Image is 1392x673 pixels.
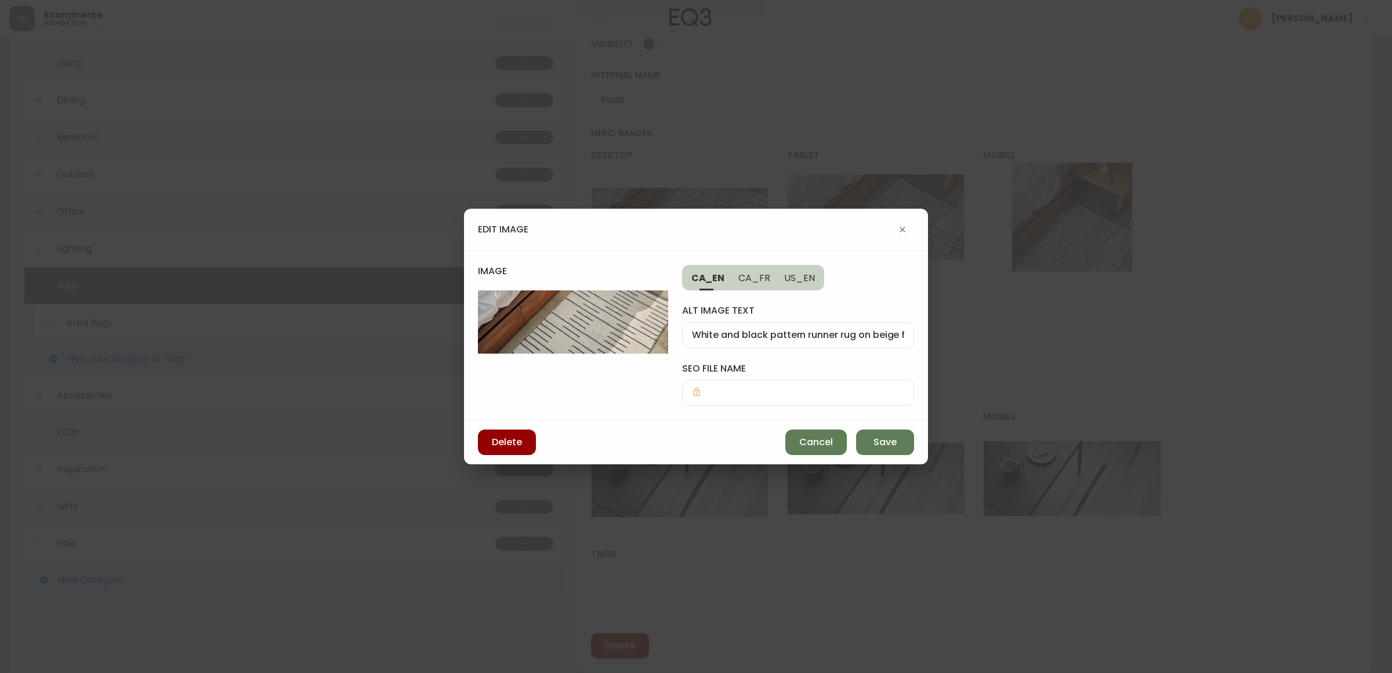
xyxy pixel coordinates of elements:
[691,272,725,284] span: CA_EN
[682,304,914,317] label: alt image text
[478,265,668,290] h4: image
[873,436,897,449] span: Save
[785,430,847,455] button: Cancel
[799,436,833,449] span: Cancel
[478,430,536,455] button: Delete
[478,223,528,236] h4: edit image
[478,290,668,354] img: ORIGINAL.png
[784,272,815,284] span: US_EN
[738,272,770,284] span: CA_FR
[856,430,914,455] button: Save
[492,436,522,449] span: Delete
[682,362,914,375] label: seo file name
